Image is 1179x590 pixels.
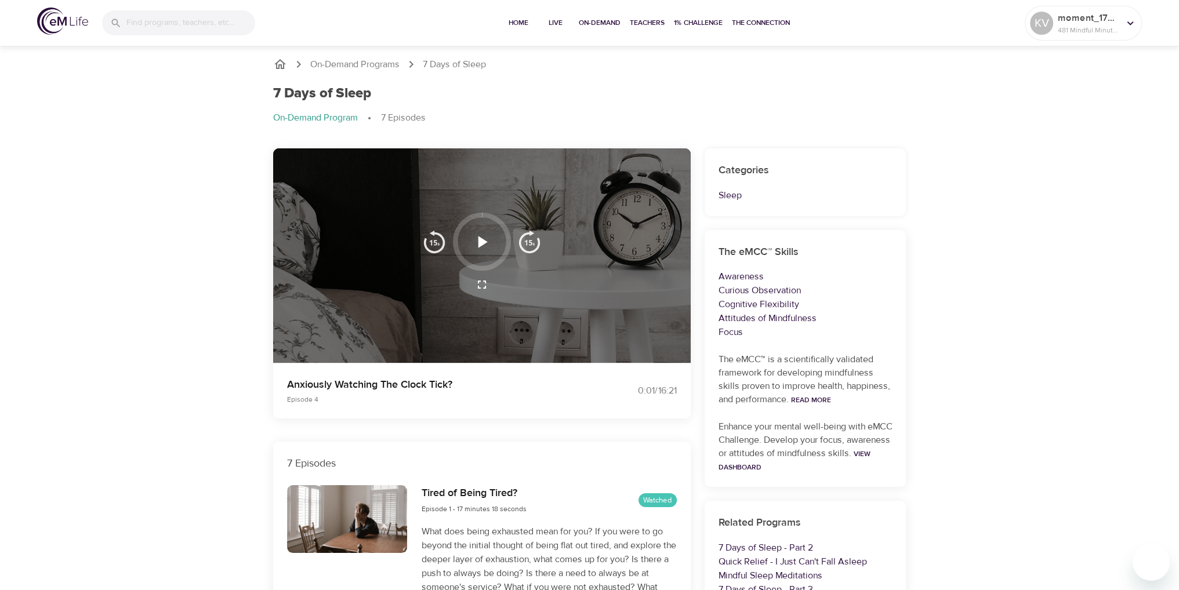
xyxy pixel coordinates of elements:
[381,111,426,125] p: 7 Episodes
[719,162,893,179] h6: Categories
[37,8,88,35] img: logo
[1133,544,1170,581] iframe: Button to launch messaging window
[719,269,893,283] p: Awareness
[273,85,371,102] h1: 7 Days of Sleep
[719,188,893,202] p: Sleep
[674,17,723,29] span: 1% Challenge
[579,17,621,29] span: On-Demand
[719,244,893,261] h6: The eMCC™ Skills
[1058,25,1119,35] p: 481 Mindful Minutes
[719,449,870,472] a: View Dashboard
[423,230,446,253] img: 15s_prev.svg
[287,456,677,471] p: 7 Episodes
[590,384,677,398] div: 0:01 / 16:21
[310,58,400,71] a: On-Demand Programs
[423,58,486,71] p: 7 Days of Sleep
[639,495,677,506] span: Watched
[1030,12,1053,35] div: KV
[421,485,526,502] h6: Tired of Being Tired?
[542,17,569,29] span: Live
[719,420,893,474] p: Enhance your mental well-being with eMCC Challenge. Develop your focus, awareness or attitudes of...
[273,111,358,125] p: On-Demand Program
[630,17,665,29] span: Teachers
[273,111,906,125] nav: breadcrumb
[287,394,576,405] p: Episode 4
[421,504,526,513] span: Episode 1 - 17 minutes 18 seconds
[719,542,813,553] a: 7 Days of Sleep - Part 2
[719,353,893,406] p: The eMCC™ is a scientifically validated framework for developing mindfulness skills proven to imp...
[126,10,255,35] input: Find programs, teachers, etc...
[287,377,576,392] p: Anxiously Watching The Clock Tick?
[719,283,893,297] p: Curious Observation
[791,395,831,405] a: Read More
[505,17,532,29] span: Home
[719,570,822,581] a: Mindful Sleep Meditations
[719,325,893,339] p: Focus
[719,311,893,325] p: Attitudes of Mindfulness
[719,297,893,311] p: Cognitive Flexibility
[518,230,541,253] img: 15s_next.svg
[719,556,867,567] a: Quick Relief - I Just Can't Fall Asleep
[732,17,790,29] span: The Connection
[719,515,893,531] h6: Related Programs
[1058,11,1119,25] p: moment_1755283842
[273,57,906,71] nav: breadcrumb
